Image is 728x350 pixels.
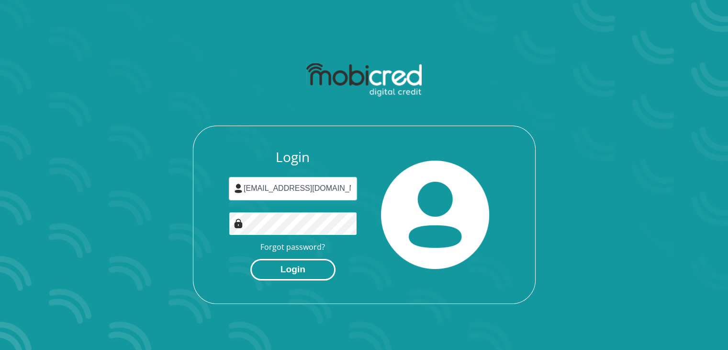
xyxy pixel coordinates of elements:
img: mobicred logo [306,63,422,97]
img: user-icon image [234,184,243,193]
a: Forgot password? [260,242,325,252]
h3: Login [229,149,357,165]
button: Login [250,259,336,280]
img: Image [234,219,243,228]
input: Username [229,177,357,200]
